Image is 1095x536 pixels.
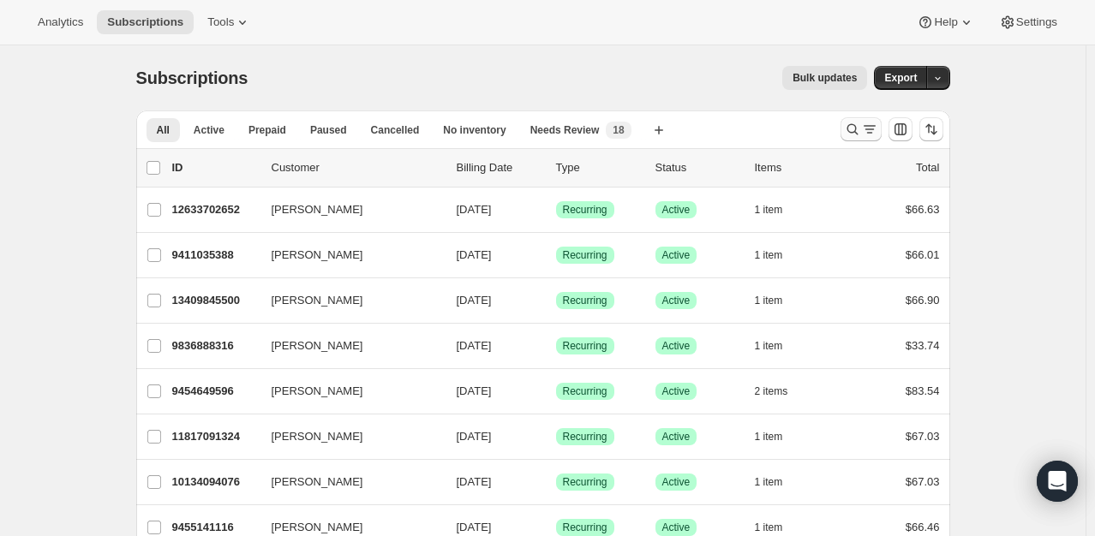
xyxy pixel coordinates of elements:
button: 1 item [755,470,802,494]
span: Active [662,203,691,217]
span: Active [662,475,691,489]
button: Subscriptions [97,10,194,34]
span: 2 items [755,384,788,398]
span: Active [662,521,691,534]
p: 9454649596 [172,383,258,400]
span: No inventory [443,123,506,137]
button: 1 item [755,243,802,267]
span: 1 item [755,475,783,489]
div: 11817091324[PERSON_NAME][DATE]SuccessRecurringSuccessActive1 item$67.03 [172,425,940,449]
span: $83.54 [906,384,940,397]
span: Needs Review [530,123,600,137]
button: Analytics [27,10,93,34]
span: [DATE] [457,294,492,307]
span: 1 item [755,521,783,534]
p: 9411035388 [172,247,258,264]
button: [PERSON_NAME] [261,468,433,496]
p: 9455141116 [172,519,258,536]
button: [PERSON_NAME] [261,378,433,405]
button: [PERSON_NAME] [261,332,433,360]
span: All [157,123,170,137]
span: [PERSON_NAME] [272,337,363,354]
span: [DATE] [457,430,492,443]
span: $66.01 [906,248,940,261]
button: [PERSON_NAME] [261,287,433,314]
p: ID [172,159,258,176]
button: Bulk updates [782,66,867,90]
span: Analytics [38,15,83,29]
button: 1 item [755,198,802,222]
span: $66.63 [906,203,940,216]
p: 13409845500 [172,292,258,309]
span: Active [662,294,691,307]
p: 12633702652 [172,201,258,218]
span: Tools [207,15,234,29]
span: Recurring [563,203,607,217]
button: Help [907,10,984,34]
button: Tools [197,10,261,34]
span: 1 item [755,248,783,262]
span: Recurring [563,248,607,262]
span: Export [884,71,917,85]
span: [DATE] [457,339,492,352]
span: [DATE] [457,248,492,261]
span: Paused [310,123,347,137]
button: 1 item [755,425,802,449]
span: [PERSON_NAME] [272,292,363,309]
span: Active [662,430,691,444]
span: [PERSON_NAME] [272,383,363,400]
div: 9836888316[PERSON_NAME][DATE]SuccessRecurringSuccessActive1 item$33.74 [172,334,940,358]
span: Recurring [563,294,607,307]
span: Help [934,15,957,29]
p: Total [916,159,939,176]
span: Prepaid [248,123,286,137]
p: 9836888316 [172,337,258,354]
button: Create new view [645,118,673,142]
button: [PERSON_NAME] [261,196,433,223]
span: Active [662,248,691,262]
div: Items [755,159,841,176]
div: 10134094076[PERSON_NAME][DATE]SuccessRecurringSuccessActive1 item$67.03 [172,470,940,494]
span: Recurring [563,384,607,398]
div: 12633702652[PERSON_NAME][DATE]SuccessRecurringSuccessActive1 item$66.63 [172,198,940,222]
p: Status [655,159,741,176]
span: [DATE] [457,384,492,397]
span: [PERSON_NAME] [272,201,363,218]
span: 1 item [755,339,783,353]
span: Recurring [563,521,607,534]
div: 9411035388[PERSON_NAME][DATE]SuccessRecurringSuccessActive1 item$66.01 [172,243,940,267]
span: Cancelled [371,123,420,137]
div: IDCustomerBilling DateTypeStatusItemsTotal [172,159,940,176]
p: Billing Date [457,159,542,176]
button: Customize table column order and visibility [889,117,912,141]
button: 1 item [755,289,802,313]
span: $33.74 [906,339,940,352]
span: [PERSON_NAME] [272,519,363,536]
span: Bulk updates [793,71,857,85]
div: 9454649596[PERSON_NAME][DATE]SuccessRecurringSuccessActive2 items$83.54 [172,379,940,403]
span: 18 [613,123,624,137]
span: Active [662,339,691,353]
span: [DATE] [457,521,492,533]
p: Customer [272,159,443,176]
span: Active [194,123,224,137]
div: Open Intercom Messenger [1037,461,1078,502]
div: 13409845500[PERSON_NAME][DATE]SuccessRecurringSuccessActive1 item$66.90 [172,289,940,313]
span: Subscriptions [136,68,248,87]
span: [PERSON_NAME] [272,473,363,491]
span: 1 item [755,203,783,217]
span: $67.03 [906,430,940,443]
span: $66.46 [906,521,940,533]
button: 2 items [755,379,807,403]
span: Recurring [563,475,607,489]
p: 10134094076 [172,473,258,491]
button: 1 item [755,334,802,358]
button: Settings [989,10,1068,34]
span: [PERSON_NAME] [272,247,363,264]
span: 1 item [755,430,783,444]
button: [PERSON_NAME] [261,241,433,269]
span: $66.90 [906,294,940,307]
span: [PERSON_NAME] [272,428,363,445]
p: 11817091324 [172,428,258,445]
span: Subscriptions [107,15,183,29]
